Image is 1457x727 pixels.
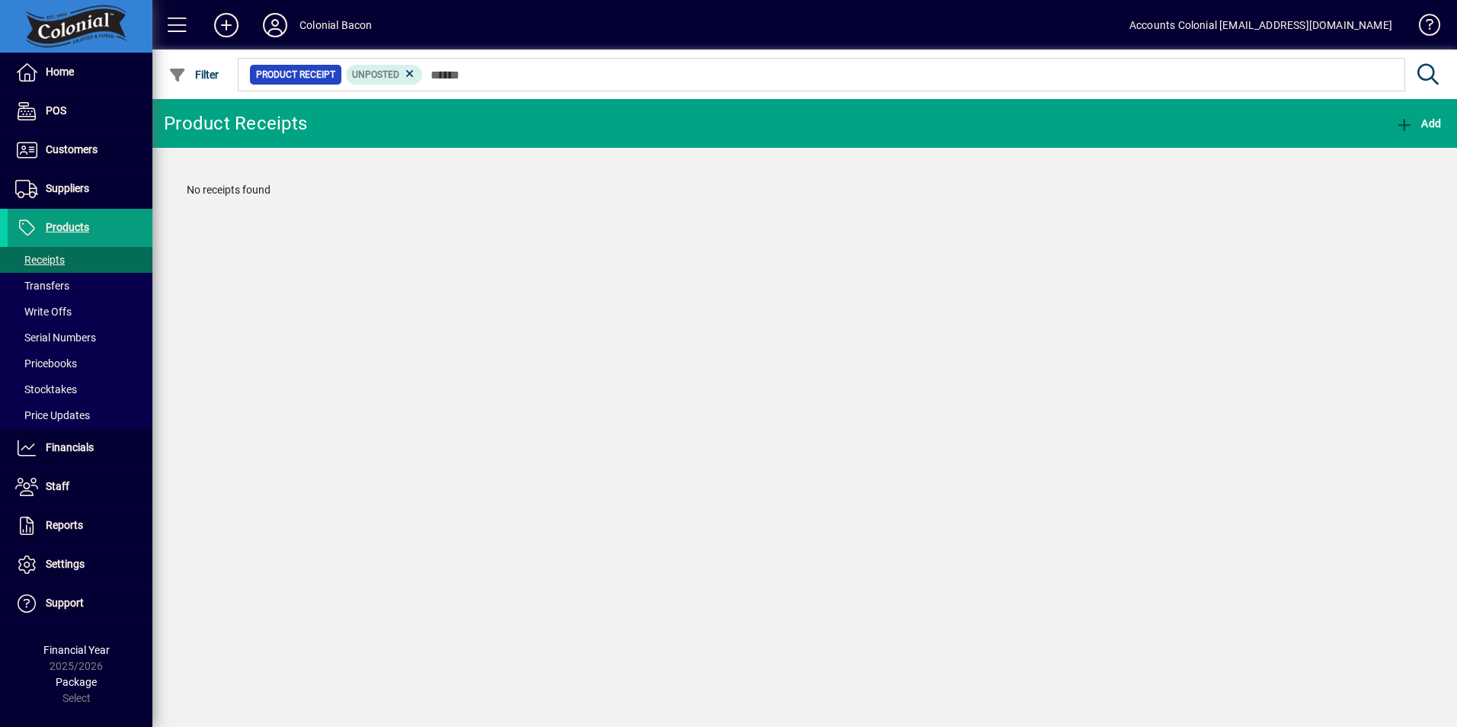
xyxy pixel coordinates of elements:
a: Settings [8,546,152,584]
a: Support [8,584,152,623]
a: Receipts [8,247,152,273]
a: Stocktakes [8,376,152,402]
span: Pricebooks [15,357,77,370]
span: Write Offs [15,306,72,318]
span: Product Receipt [256,67,335,82]
span: Transfers [15,280,69,292]
div: Product Receipts [164,111,307,136]
a: Write Offs [8,299,152,325]
a: Price Updates [8,402,152,428]
a: Pricebooks [8,351,152,376]
a: Serial Numbers [8,325,152,351]
button: Profile [251,11,299,39]
a: Knowledge Base [1407,3,1438,53]
span: Reports [46,519,83,531]
span: Receipts [15,254,65,266]
a: Customers [8,131,152,169]
span: Settings [46,558,85,570]
span: Unposted [352,69,399,80]
button: Filter [165,61,223,88]
a: POS [8,92,152,130]
a: Staff [8,468,152,506]
span: Products [46,221,89,233]
span: Filter [168,69,219,81]
span: Suppliers [46,182,89,194]
a: Financials [8,429,152,467]
span: Home [46,66,74,78]
span: Serial Numbers [15,331,96,344]
span: Financial Year [43,644,110,656]
a: Home [8,53,152,91]
span: Price Updates [15,409,90,421]
a: Suppliers [8,170,152,208]
mat-chip: Product Movement Status: Unposted [346,65,423,85]
span: Staff [46,480,69,492]
div: Accounts Colonial [EMAIL_ADDRESS][DOMAIN_NAME] [1129,13,1392,37]
span: Financials [46,441,94,453]
div: No receipts found [171,167,1438,213]
span: Package [56,676,97,688]
span: Support [46,597,84,609]
span: Add [1395,117,1441,130]
a: Reports [8,507,152,545]
button: Add [1391,110,1445,137]
span: POS [46,104,66,117]
div: Colonial Bacon [299,13,372,37]
button: Add [202,11,251,39]
span: Customers [46,143,98,155]
span: Stocktakes [15,383,77,396]
a: Transfers [8,273,152,299]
